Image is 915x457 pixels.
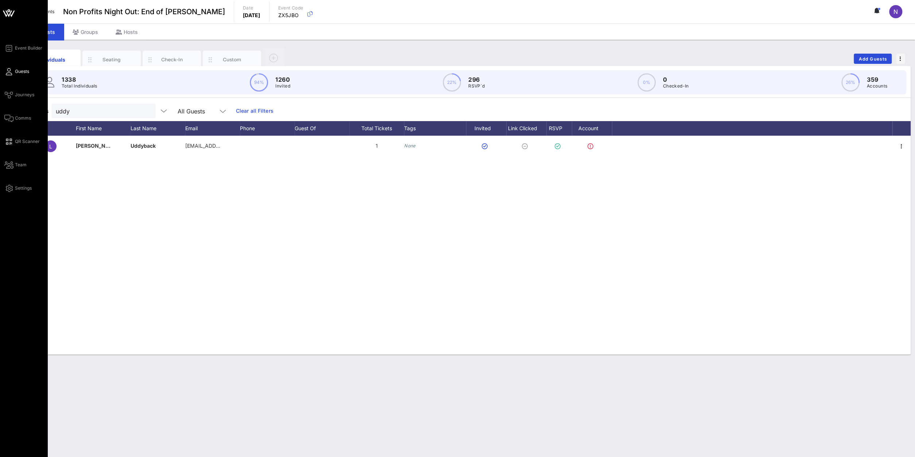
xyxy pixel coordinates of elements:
div: Hosts [107,24,147,40]
i: None [404,143,416,148]
span: Comms [15,115,31,121]
p: 359 [867,75,887,84]
div: Account [572,121,612,136]
a: Clear all Filters [236,107,274,115]
div: N [889,5,902,18]
div: Check-In [156,56,188,63]
p: Total Individuals [62,82,97,90]
p: ZX5JBO [278,12,303,19]
div: Guest Of [295,121,349,136]
p: 1338 [62,75,97,84]
span: Settings [15,185,32,191]
span: Team [15,162,27,168]
p: Checked-In [663,82,689,90]
a: Comms [4,114,31,123]
p: Date [243,4,260,12]
a: Settings [4,184,32,193]
div: First Name [76,121,131,136]
div: Invited [466,121,506,136]
p: RSVP`d [468,82,485,90]
div: Individuals [35,56,68,63]
a: Journeys [4,90,34,99]
div: Phone [240,121,295,136]
span: [EMAIL_ADDRESS][DOMAIN_NAME] [185,143,273,149]
button: Add Guests [854,54,892,64]
a: Team [4,160,27,169]
div: Groups [64,24,107,40]
p: 296 [468,75,485,84]
div: All Guests [173,104,232,118]
a: Event Builder [4,44,42,53]
p: Invited [275,82,290,90]
span: Uddyback [131,143,156,149]
a: QR Scanner [4,137,40,146]
div: Total Tickets [349,121,404,136]
p: [DATE] [243,12,260,19]
div: Tags [404,121,466,136]
div: Custom [216,56,248,63]
div: RSVP [546,121,572,136]
span: Event Builder [15,45,42,51]
span: QR Scanner [15,138,40,145]
p: Event Code [278,4,303,12]
div: Last Name [131,121,185,136]
div: 1 [349,136,404,156]
span: N [893,8,898,15]
span: Guests [15,68,29,75]
span: [PERSON_NAME] [76,143,119,149]
span: Add Guests [858,56,887,62]
p: Accounts [867,82,887,90]
span: L [49,143,52,150]
span: Journeys [15,92,34,98]
p: 1260 [275,75,290,84]
div: All Guests [178,108,205,115]
span: Non Profits Night Out: End of [PERSON_NAME] [63,6,225,17]
p: 0 [663,75,689,84]
div: Seating [96,56,128,63]
div: Link Clicked [506,121,546,136]
div: Email [185,121,240,136]
a: Guests [4,67,29,76]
